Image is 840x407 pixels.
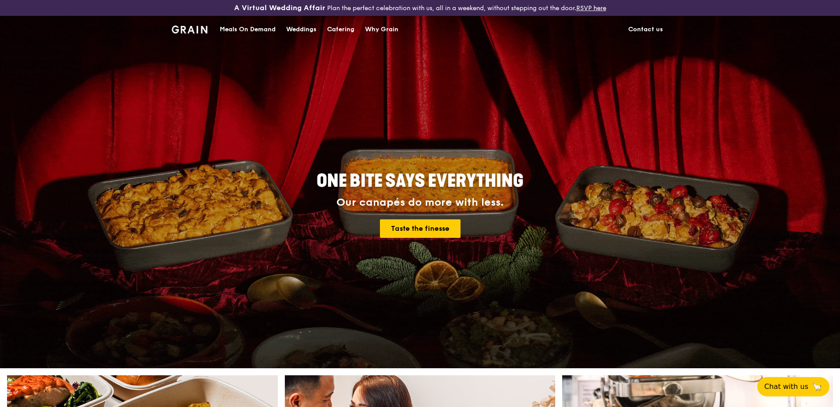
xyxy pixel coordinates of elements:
h3: A Virtual Wedding Affair [234,4,325,12]
div: Our canapés do more with less. [262,196,578,209]
button: Chat with us🦙 [757,377,829,396]
a: Taste the finesse [380,219,461,238]
div: Catering [327,16,354,43]
a: Catering [322,16,360,43]
div: Why Grain [365,16,398,43]
a: GrainGrain [172,15,207,42]
a: Why Grain [360,16,404,43]
img: Grain [172,26,207,33]
span: Chat with us [764,381,808,392]
a: RSVP here [576,4,606,12]
a: Weddings [281,16,322,43]
div: Meals On Demand [220,16,276,43]
span: 🦙 [812,381,822,392]
span: ONE BITE SAYS EVERYTHING [317,170,523,192]
div: Weddings [286,16,317,43]
a: Contact us [623,16,668,43]
div: Plan the perfect celebration with us, all in a weekend, without stepping out the door. [166,4,674,12]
